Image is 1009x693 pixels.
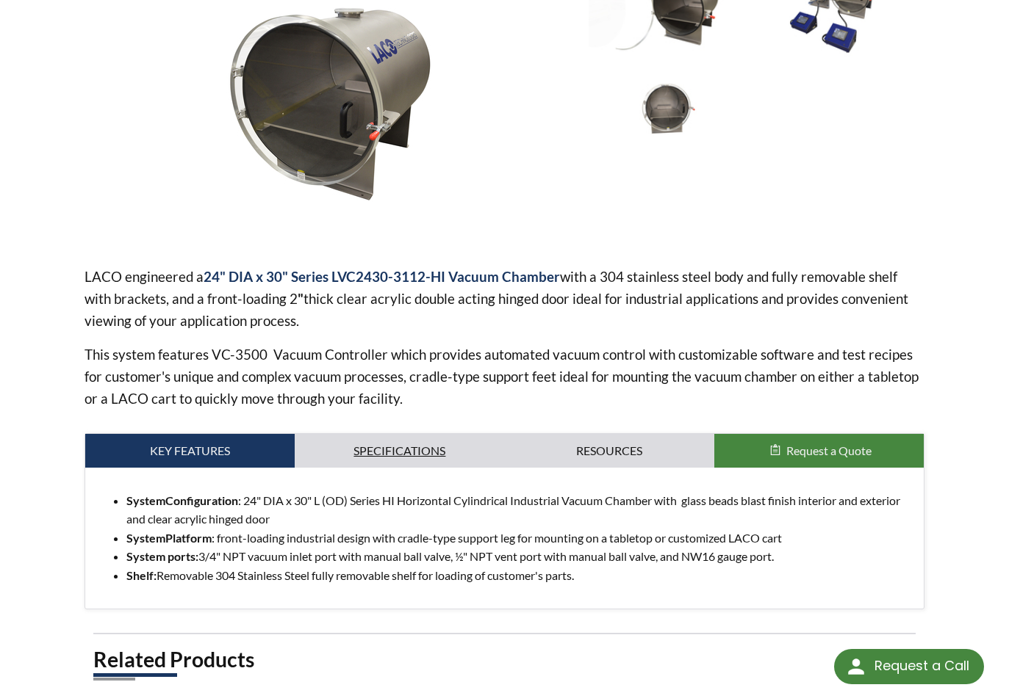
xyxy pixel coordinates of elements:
strong: " DIA x 30" Series LVC2430-3112-HI Vacuum Chamber [220,268,560,285]
li: Removable 304 Stainless Steel fully removable shelf for loading of customer's parts. [126,566,912,585]
img: 24" X 30" Horizontal Vacuum Chamber with Removable Shelf [589,64,750,153]
h2: Related Products [93,646,916,673]
p: LACO engineered a with a 304 stainless steel body and fully removable shelf with brackets, and a ... [85,266,924,332]
div: Request a Call [834,649,984,684]
strong: Configuration [165,493,238,507]
a: Specifications [295,434,504,468]
button: Request a Quote [714,434,924,468]
li: 3/4" NPT vacuum inlet port with manual ball valve, ½" NPT vent port with manual ball valve, and N... [126,547,912,566]
span: Request a Quote [786,443,872,457]
a: Key Features [85,434,295,468]
strong: Shelf: [126,568,157,582]
li: : front-loading industrial design with cradle-type support leg for mounting on a tabletop or cust... [126,529,912,548]
li: : 24" DIA x 30" L (OD) Series HI Horizontal Cylindrical Industrial Vacuum Chamber with glass bead... [126,491,912,529]
div: Request a Call [875,649,969,683]
p: This system features VC-3500 Vacuum Controller which provides automated vacuum control with custo... [85,344,924,410]
strong: System [126,493,238,507]
strong: System ports: [126,549,198,563]
strong: System [126,531,212,545]
strong: 24 [204,268,220,285]
img: round button [844,655,868,678]
strong: " [298,290,304,307]
a: Resources [505,434,714,468]
strong: Platform [165,531,212,545]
